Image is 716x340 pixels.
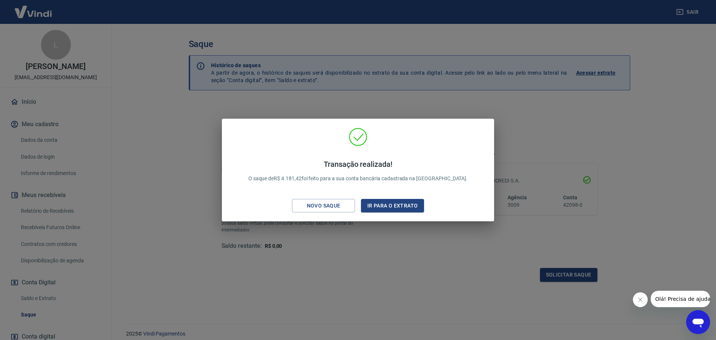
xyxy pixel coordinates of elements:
[651,291,710,307] iframe: Mensagem da empresa
[298,201,349,210] div: Novo saque
[4,5,63,11] span: Olá! Precisa de ajuda?
[248,160,468,169] h4: Transação realizada!
[248,160,468,183] p: O saque de R$ 4.181,42 foi feito para a sua conta bancária cadastrada na [GEOGRAPHIC_DATA].
[633,292,648,307] iframe: Fechar mensagem
[361,199,424,213] button: Ir para o extrato
[292,199,355,213] button: Novo saque
[686,310,710,334] iframe: Botão para abrir a janela de mensagens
